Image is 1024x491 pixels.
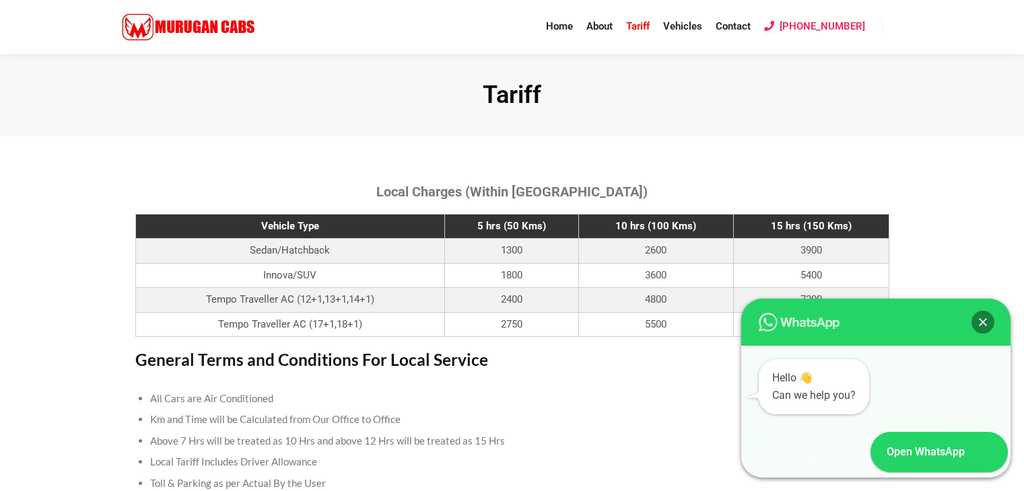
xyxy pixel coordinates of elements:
h3: General Terms and Conditions For Local Service [135,350,889,369]
div: Hello 👋 Can we help you? [759,359,869,414]
div: Open WhatsApp [871,432,1008,472]
li: Km and Time will be Calculated from Our Office to Office [150,409,874,430]
td: 2750 [444,312,578,337]
div: Close [971,311,994,334]
div: Open WhatsApp [871,432,967,472]
td: Tempo Traveller AC (17+1,18+1) [135,312,444,337]
span: Contact [716,20,751,32]
td: 1300 [444,239,578,264]
td: 4800 [578,288,733,313]
li: All Cars are Air Conditioned [150,388,874,410]
td: Tempo Traveller AC (12+1,13+1,14+1) [135,288,444,313]
span: Home [546,20,573,32]
td: 3900 [734,239,889,264]
span: Vehicles [663,20,702,32]
th: 5 hrs (50 Kms) [444,214,578,239]
td: 5400 [734,263,889,288]
th: Vehicle Type [135,214,444,239]
td: 7200 [734,288,889,313]
td: 1800 [444,263,578,288]
td: 5500 [578,312,733,337]
th: 10 hrs (100 Kms) [578,214,733,239]
td: 2400 [444,288,578,313]
li: Local Tariff Includes Driver Allowance [150,451,874,473]
span: Tariff [626,20,650,32]
td: Sedan/Hatchback [135,239,444,264]
td: 2600 [578,239,733,264]
h1: Tariff [122,81,903,110]
h4: Local Charges (Within [GEOGRAPHIC_DATA]) [135,184,889,200]
th: 15 hrs (150 Kms) [734,214,889,239]
span: [PHONE_NUMBER] [780,20,865,32]
li: Above 7 Hrs will be treated as 10 Hrs and above 12 Hrs will be treated as 15 Hrs [150,430,874,452]
td: Innova/SUV [135,263,444,288]
td: 3600 [578,263,733,288]
td: 8250 [734,312,889,337]
span: About [586,20,613,32]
